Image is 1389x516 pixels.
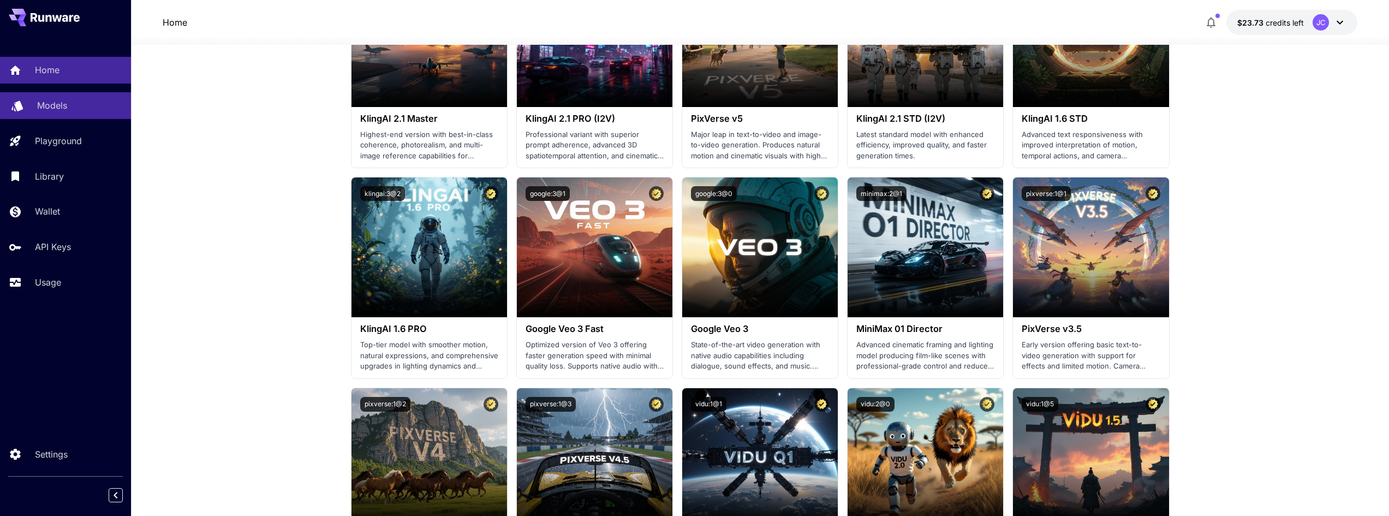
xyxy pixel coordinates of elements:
button: Certified Model – Vetted for best performance and includes a commercial license. [484,397,498,412]
p: Optimized version of Veo 3 offering faster generation speed with minimal quality loss. Supports n... [526,340,664,372]
h3: Google Veo 3 Fast [526,324,664,334]
h3: PixVerse v5 [691,114,829,124]
span: $23.73 [1237,18,1266,27]
button: Certified Model – Vetted for best performance and includes a commercial license. [814,397,829,412]
h3: KlingAI 2.1 Master [360,114,498,124]
p: Wallet [35,205,60,218]
button: Certified Model – Vetted for best performance and includes a commercial license. [649,397,664,412]
button: $23.72979JC [1226,10,1357,35]
h3: KlingAI 2.1 PRO (I2V) [526,114,664,124]
p: Early version offering basic text-to-video generation with support for effects and limited motion... [1022,340,1160,372]
button: Certified Model – Vetted for best performance and includes a commercial license. [814,186,829,201]
button: pixverse:1@1 [1022,186,1071,201]
img: alt [517,177,672,317]
h3: KlingAI 1.6 PRO [360,324,498,334]
h3: KlingAI 1.6 STD [1022,114,1160,124]
p: Settings [35,448,68,461]
button: pixverse:1@2 [360,397,410,412]
p: Usage [35,276,61,289]
button: Collapse sidebar [109,488,123,502]
h3: MiniMax 01 Director [856,324,994,334]
div: Collapse sidebar [117,485,131,505]
p: Advanced text responsiveness with improved interpretation of motion, temporal actions, and camera... [1022,129,1160,162]
p: Advanced cinematic framing and lighting model producing film-like scenes with professional-grade ... [856,340,994,372]
img: alt [351,177,507,317]
h3: Google Veo 3 [691,324,829,334]
button: vidu:2@0 [856,397,895,412]
img: alt [1013,177,1169,317]
div: $23.72979 [1237,17,1304,28]
div: JC [1313,14,1329,31]
p: Professional variant with superior prompt adherence, advanced 3D spatiotemporal attention, and ci... [526,129,664,162]
button: Certified Model – Vetted for best performance and includes a commercial license. [980,397,994,412]
p: Library [35,170,64,183]
p: Major leap in text-to-video and image-to-video generation. Produces natural motion and cinematic ... [691,129,829,162]
span: credits left [1266,18,1304,27]
h3: PixVerse v3.5 [1022,324,1160,334]
h3: KlingAI 2.1 STD (I2V) [856,114,994,124]
p: Models [37,99,67,112]
button: Certified Model – Vetted for best performance and includes a commercial license. [1146,397,1160,412]
button: pixverse:1@3 [526,397,576,412]
p: State-of-the-art video generation with native audio capabilities including dialogue, sound effect... [691,340,829,372]
button: Certified Model – Vetted for best performance and includes a commercial license. [980,186,994,201]
p: Top-tier model with smoother motion, natural expressions, and comprehensive upgrades in lighting ... [360,340,498,372]
img: alt [848,177,1003,317]
p: API Keys [35,240,71,253]
button: Certified Model – Vetted for best performance and includes a commercial license. [1146,186,1160,201]
button: vidu:1@1 [691,397,726,412]
p: Playground [35,134,82,147]
button: klingai:3@2 [360,186,405,201]
button: google:3@0 [691,186,737,201]
button: vidu:1@5 [1022,397,1058,412]
nav: breadcrumb [163,16,187,29]
button: minimax:2@1 [856,186,907,201]
img: alt [682,177,838,317]
p: Highest-end version with best-in-class coherence, photorealism, and multi-image reference capabil... [360,129,498,162]
p: Home [35,63,59,76]
button: google:3@1 [526,186,570,201]
p: Latest standard model with enhanced efficiency, improved quality, and faster generation times. [856,129,994,162]
button: Certified Model – Vetted for best performance and includes a commercial license. [484,186,498,201]
a: Home [163,16,187,29]
button: Certified Model – Vetted for best performance and includes a commercial license. [649,186,664,201]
